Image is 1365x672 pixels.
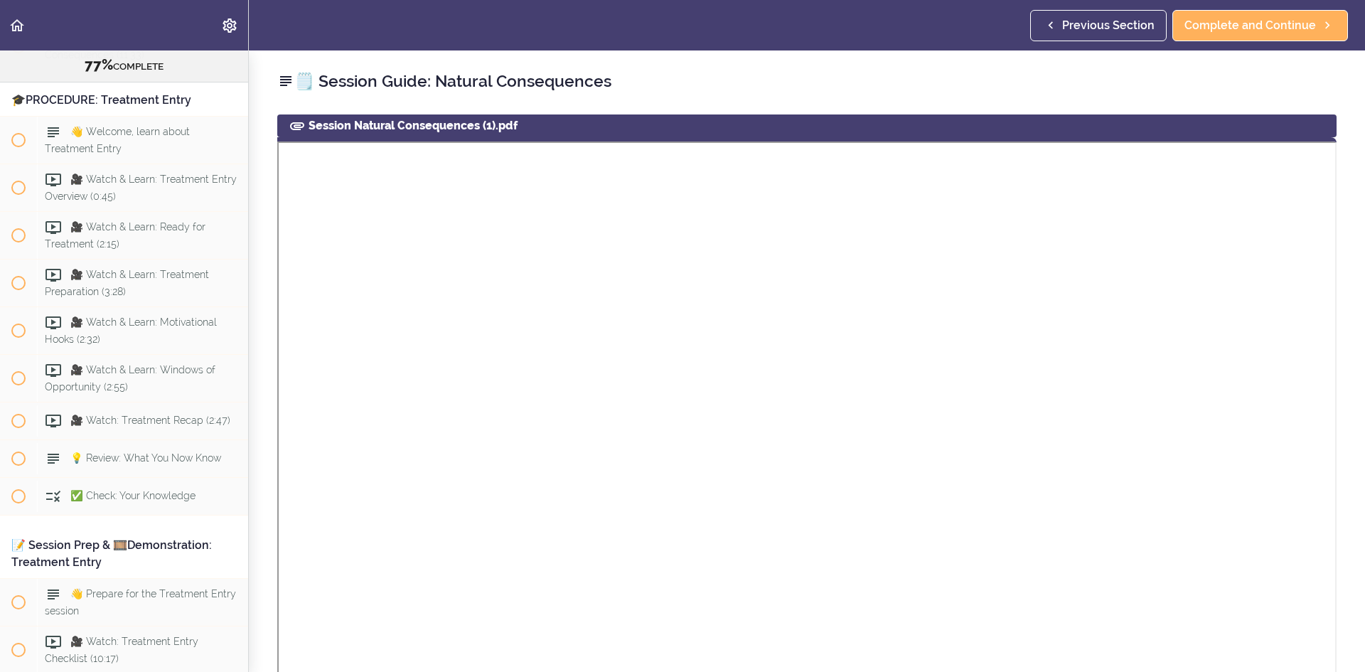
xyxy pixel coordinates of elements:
[277,69,1337,93] h2: 🗒️ Session Guide: Natural Consequences
[70,452,221,464] span: 💡 Review: What You Now Know
[1184,17,1316,34] span: Complete and Continue
[70,490,196,501] span: ✅ Check: Your Knowledge
[45,636,198,663] span: 🎥 Watch: Treatment Entry Checklist (10:17)
[45,316,217,344] span: 🎥 Watch & Learn: Motivational Hooks (2:32)
[9,17,26,34] svg: Back to course curriculum
[1030,10,1167,41] a: Previous Section
[1172,10,1348,41] a: Complete and Continue
[45,269,209,297] span: 🎥 Watch & Learn: Treatment Preparation (3:28)
[85,56,113,73] span: 77%
[1062,17,1155,34] span: Previous Section
[221,17,238,34] svg: Settings Menu
[45,174,237,201] span: 🎥 Watch & Learn: Treatment Entry Overview (0:45)
[45,588,236,616] span: 👋 Prepare for the Treatment Entry session
[18,56,230,75] div: COMPLETE
[45,364,215,392] span: 🎥 Watch & Learn: Windows of Opportunity (2:55)
[277,114,1337,137] div: Session Natural Consequences (1).pdf
[45,221,205,249] span: 🎥 Watch & Learn: Ready for Treatment (2:15)
[70,415,230,426] span: 🎥 Watch: Treatment Recap (2:47)
[45,126,190,154] span: 👋 Welcome, learn about Treatment Entry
